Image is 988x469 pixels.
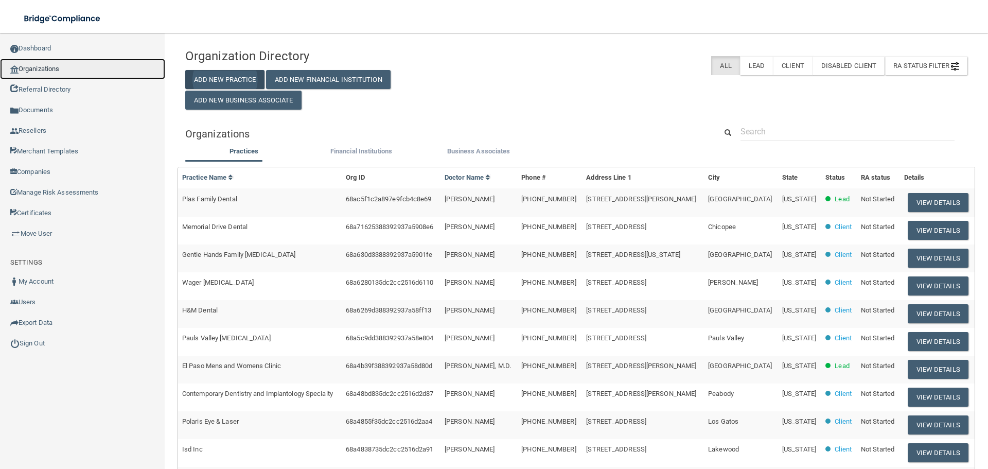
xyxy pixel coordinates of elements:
[346,223,433,231] span: 68a71625388392937a5908e6
[517,167,582,188] th: Phone #
[10,127,19,135] img: ic_reseller.de258add.png
[521,362,576,370] span: [PHONE_NUMBER]
[908,388,968,407] button: View Details
[521,445,576,453] span: [PHONE_NUMBER]
[303,145,420,160] li: Financial Institutions
[708,195,772,203] span: [GEOGRAPHIC_DATA]
[346,418,432,425] span: 68a4855f35dc2cc2516d2aa4
[185,128,701,140] h5: Organizations
[330,147,392,155] span: Financial Institutions
[445,362,511,370] span: [PERSON_NAME], M.D.
[445,223,495,231] span: [PERSON_NAME]
[782,362,816,370] span: [US_STATE]
[182,173,234,181] a: Practice Name
[447,147,510,155] span: Business Associates
[861,334,894,342] span: Not Started
[782,390,816,397] span: [US_STATE]
[708,418,738,425] span: Los Gatos
[346,251,432,258] span: 68a630d3388392937a5901fe
[586,195,696,203] span: [STREET_ADDRESS][PERSON_NAME]
[521,306,576,314] span: [PHONE_NUMBER]
[346,362,432,370] span: 68a4b39f388392937a58d80d
[346,390,433,397] span: 68a48bd835dc2cc2516d2d87
[521,390,576,397] span: [PHONE_NUMBER]
[861,223,894,231] span: Not Started
[951,62,959,71] img: icon-filter@2x.21656d0b.png
[810,396,976,437] iframe: Drift Widget Chat Controller
[445,251,495,258] span: [PERSON_NAME]
[10,256,42,269] label: SETTINGS
[835,388,852,400] p: Client
[182,390,333,397] span: Contemporary Dentistry and Implantology Specialty
[185,91,302,110] button: Add New Business Associate
[908,332,968,351] button: View Details
[740,56,773,75] label: Lead
[182,334,271,342] span: Pauls Valley [MEDICAL_DATA]
[708,445,739,453] span: Lakewood
[908,443,968,462] button: View Details
[704,167,778,188] th: City
[813,56,885,75] label: Disabled Client
[185,49,436,63] h4: Organization Directory
[182,251,295,258] span: Gentle Hands Family [MEDICAL_DATA]
[782,223,816,231] span: [US_STATE]
[445,418,495,425] span: [PERSON_NAME]
[708,362,772,370] span: [GEOGRAPHIC_DATA]
[346,279,433,286] span: 68a6280135dc2cc2516d6110
[346,195,431,203] span: 68ac5f1c2a897e9fcb4c8e69
[182,418,239,425] span: Polaris Eye & Laser
[445,390,495,397] span: [PERSON_NAME]
[10,298,19,306] img: icon-users.e205127d.png
[521,195,576,203] span: [PHONE_NUMBER]
[908,249,968,268] button: View Details
[835,360,849,372] p: Lead
[445,279,495,286] span: [PERSON_NAME]
[445,306,495,314] span: [PERSON_NAME]
[586,279,646,286] span: [STREET_ADDRESS]
[773,56,813,75] label: Client
[586,418,646,425] span: [STREET_ADDRESS]
[782,334,816,342] span: [US_STATE]
[342,167,440,188] th: Org ID
[185,145,303,160] li: Practices
[10,229,21,239] img: briefcase.64adab9b.png
[908,193,968,212] button: View Details
[182,445,203,453] span: Isd Inc
[230,147,258,155] span: Practices
[821,167,857,188] th: Status
[740,122,955,141] input: Search
[835,193,849,205] p: Lead
[182,362,281,370] span: El Paso Mens and Womens Clinic
[182,223,248,231] span: Memorial Drive Dental
[835,249,852,261] p: Client
[10,107,19,115] img: icon-documents.8dae5593.png
[10,65,19,74] img: organization-icon.f8decf85.png
[782,445,816,453] span: [US_STATE]
[445,445,495,453] span: [PERSON_NAME]
[782,279,816,286] span: [US_STATE]
[861,306,894,314] span: Not Started
[857,167,900,188] th: RA status
[10,45,19,53] img: ic_dashboard_dark.d01f4a41.png
[521,279,576,286] span: [PHONE_NUMBER]
[521,251,576,258] span: [PHONE_NUMBER]
[586,362,696,370] span: [STREET_ADDRESS][PERSON_NAME]
[346,334,433,342] span: 68a5c9dd388392937a58e804
[835,332,852,344] p: Client
[835,221,852,233] p: Client
[10,319,19,327] img: icon-export.b9366987.png
[835,276,852,289] p: Client
[420,145,537,160] li: Business Associate
[346,306,431,314] span: 68a6269d388392937a58ff13
[835,443,852,456] p: Client
[521,334,576,342] span: [PHONE_NUMBER]
[708,223,736,231] span: Chicopee
[861,251,894,258] span: Not Started
[908,360,968,379] button: View Details
[15,8,110,29] img: bridge_compliance_login_screen.278c3ca4.svg
[10,339,20,348] img: ic_power_dark.7ecde6b1.png
[190,145,297,158] label: Practices
[708,279,758,286] span: [PERSON_NAME]
[10,277,19,286] img: ic_user_dark.df1a06c3.png
[861,195,894,203] span: Not Started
